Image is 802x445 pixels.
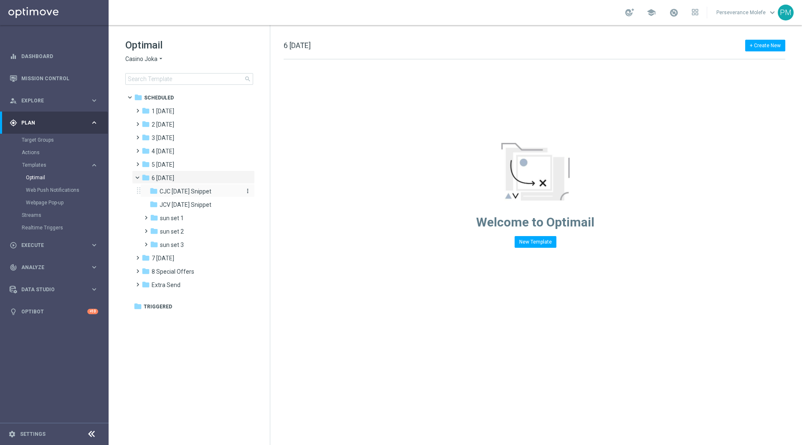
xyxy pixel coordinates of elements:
[160,228,184,235] span: sun set 2
[10,53,17,60] i: equalizer
[22,221,108,234] div: Realtime Triggers
[160,214,184,222] span: sun set 1
[26,174,87,181] a: Optimail
[22,137,87,143] a: Target Groups
[9,242,99,249] div: play_circle_outline Execute keyboard_arrow_right
[244,188,251,194] i: more_vert
[134,93,142,102] i: folder
[152,174,174,182] span: 6 Sunday
[745,40,785,51] button: + Create New
[9,53,99,60] button: equalizer Dashboard
[244,76,251,82] span: search
[21,243,90,248] span: Execute
[10,264,17,271] i: track_changes
[90,263,98,271] i: keyboard_arrow_right
[150,240,158,249] i: folder
[10,119,90,127] div: Plan
[142,160,150,168] i: folder
[10,97,17,104] i: person_search
[125,73,253,85] input: Search Template
[8,430,16,438] i: settings
[10,286,90,293] div: Data Studio
[22,163,82,168] span: Templates
[150,227,158,235] i: folder
[22,134,108,146] div: Target Groups
[10,300,98,323] div: Optibot
[501,143,570,201] img: emptyStateManageTemplates.jpg
[9,120,99,126] button: gps_fixed Plan keyboard_arrow_right
[142,280,150,289] i: folder
[157,55,164,63] i: arrow_drop_down
[90,161,98,169] i: keyboard_arrow_right
[9,308,99,315] div: lightbulb Optibot +10
[26,187,87,193] a: Web Push Notifications
[152,134,174,142] span: 3 Thursday
[152,161,174,168] span: 5 Saturday
[716,6,778,19] a: Perseverance Molefekeyboard_arrow_down
[90,285,98,293] i: keyboard_arrow_right
[10,242,90,249] div: Execute
[142,133,150,142] i: folder
[647,8,656,17] span: school
[150,200,158,209] i: folder
[125,38,253,52] h1: Optimail
[142,107,150,115] i: folder
[22,224,87,231] a: Realtime Triggers
[22,162,99,168] button: Templates keyboard_arrow_right
[21,265,90,270] span: Analyze
[22,149,87,156] a: Actions
[21,300,87,323] a: Optibot
[22,146,108,159] div: Actions
[90,97,98,104] i: keyboard_arrow_right
[10,97,90,104] div: Explore
[142,147,150,155] i: folder
[144,303,172,310] span: Triggered
[152,281,180,289] span: Extra Send
[152,121,174,128] span: 2 Wednesday
[142,267,150,275] i: folder
[142,254,150,262] i: folder
[21,98,90,103] span: Explore
[10,242,17,249] i: play_circle_outline
[152,107,174,115] span: 1 Tuesday
[125,55,164,63] button: Casino Joka arrow_drop_down
[150,187,158,195] i: folder
[87,309,98,314] div: +10
[144,94,174,102] span: Scheduled
[768,8,777,17] span: keyboard_arrow_down
[22,209,108,221] div: Streams
[20,432,46,437] a: Settings
[22,212,87,219] a: Streams
[21,120,90,125] span: Plan
[90,241,98,249] i: keyboard_arrow_right
[152,268,194,275] span: 8 Special Offers
[476,215,594,229] span: Welcome to Optimail
[125,55,157,63] span: Casino Joka
[9,286,99,293] button: Data Studio keyboard_arrow_right
[160,201,211,209] span: JCV Sunday Snippet
[21,45,98,67] a: Dashboard
[26,171,108,184] div: Optimail
[22,159,108,209] div: Templates
[26,184,108,196] div: Web Push Notifications
[10,264,90,271] div: Analyze
[22,163,90,168] div: Templates
[21,67,98,89] a: Mission Control
[284,41,311,50] span: 6 [DATE]
[9,75,99,82] button: Mission Control
[142,120,150,128] i: folder
[152,254,174,262] span: 7 Monday
[9,264,99,271] button: track_changes Analyze keyboard_arrow_right
[152,147,174,155] span: 4 Friday
[26,199,87,206] a: Webpage Pop-up
[26,196,108,209] div: Webpage Pop-up
[778,5,794,20] div: PM
[10,119,17,127] i: gps_fixed
[160,188,211,195] span: CJC Sunday Snippet
[142,173,150,182] i: folder
[9,97,99,104] div: person_search Explore keyboard_arrow_right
